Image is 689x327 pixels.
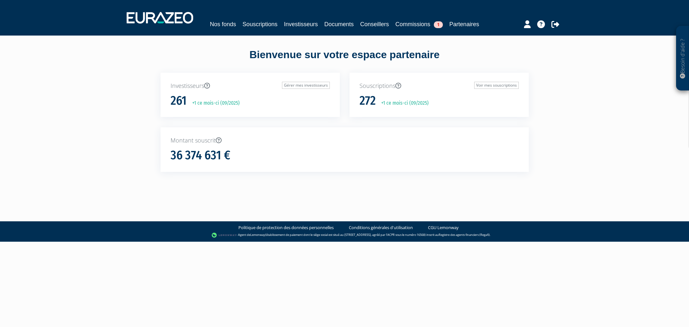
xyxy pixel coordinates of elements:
span: 1 [434,21,443,28]
a: Investisseurs [284,20,318,29]
p: Investisseurs [171,82,330,90]
a: Voir mes souscriptions [474,82,519,89]
a: Registre des agents financiers (Regafi) [439,233,490,237]
img: 1732889491-logotype_eurazeo_blanc_rvb.png [127,12,193,24]
img: logo-lemonway.png [212,232,236,238]
h1: 272 [360,94,376,108]
div: - Agent de (établissement de paiement dont le siège social est situé au [STREET_ADDRESS], agréé p... [6,232,683,238]
a: Nos fonds [210,20,236,29]
a: Documents [324,20,354,29]
div: Bienvenue sur votre espace partenaire [156,47,534,73]
p: Besoin d'aide ? [679,29,686,88]
p: +1 ce mois-ci (09/2025) [188,100,240,107]
a: Gérer mes investisseurs [282,82,330,89]
a: Souscriptions [243,20,277,29]
h1: 261 [171,94,187,108]
a: Conditions générales d'utilisation [349,225,413,231]
a: Conseillers [360,20,389,29]
a: Commissions1 [395,20,443,29]
p: +1 ce mois-ci (09/2025) [377,100,429,107]
h1: 36 374 631 € [171,149,230,162]
a: CGU Lemonway [428,225,459,231]
p: Montant souscrit [171,136,519,145]
a: Politique de protection des données personnelles [238,225,334,231]
a: Lemonway [250,233,265,237]
a: Partenaires [449,20,479,29]
p: Souscriptions [360,82,519,90]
